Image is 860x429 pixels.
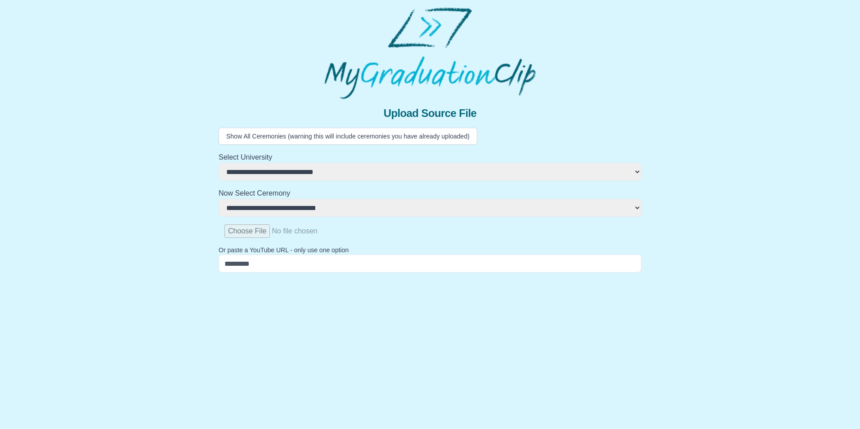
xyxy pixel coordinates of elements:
[219,152,641,163] h2: Select University
[219,128,477,145] button: Show All Ceremonies (warning this will include ceremonies you have already uploaded)
[219,188,641,199] h2: Now Select Ceremony
[219,246,641,255] p: Or paste a YouTube URL - only use one option
[384,106,477,121] span: Upload Source File
[324,7,536,99] img: MyGraduationClip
